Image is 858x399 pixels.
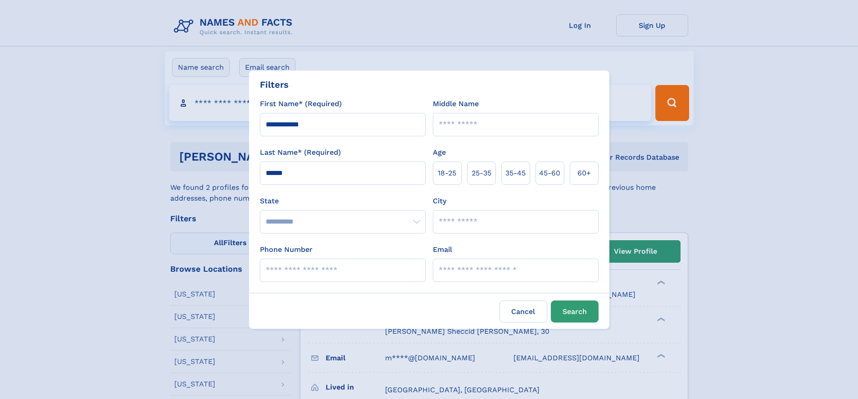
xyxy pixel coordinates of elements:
label: Email [433,244,452,255]
label: Cancel [499,300,547,323]
span: 25‑35 [472,168,491,179]
label: State [260,196,426,206]
span: 35‑45 [505,168,526,179]
label: City [433,196,446,206]
label: Age [433,147,446,158]
span: 45‑60 [539,168,560,179]
label: Phone Number [260,244,313,255]
span: 60+ [577,168,591,179]
label: Last Name* (Required) [260,147,341,158]
label: Middle Name [433,99,479,109]
div: Filters [260,78,289,91]
label: First Name* (Required) [260,99,342,109]
span: 18‑25 [438,168,456,179]
button: Search [551,300,599,323]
